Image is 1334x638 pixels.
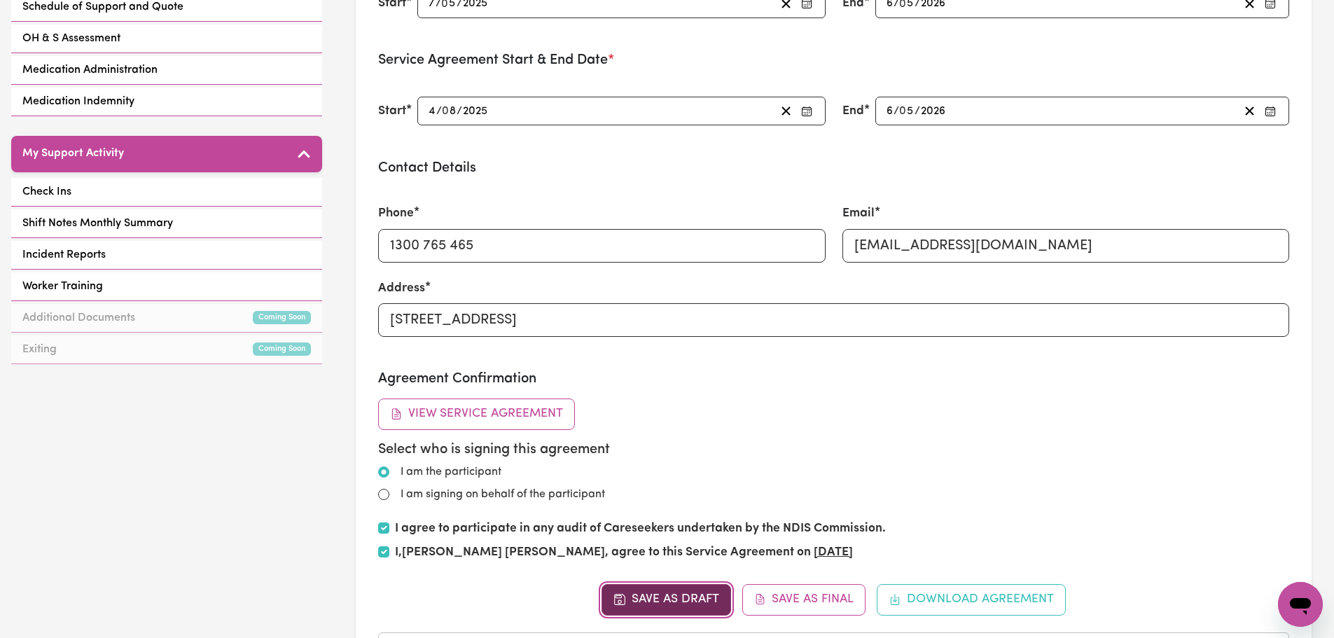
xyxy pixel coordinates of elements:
button: Save as Final [742,584,866,615]
h5: Select who is signing this agreement [378,441,1289,458]
span: / [436,105,442,118]
span: Shift Notes Monthly Summary [22,215,173,232]
label: Address [378,279,425,298]
span: / [457,105,462,118]
input: -- [900,102,915,120]
small: Coming Soon [253,342,311,356]
span: / [894,105,899,118]
label: I am signing on behalf of the participant [401,486,605,503]
button: View Service Agreement [378,398,575,429]
span: Check Ins [22,183,71,200]
label: Phone [378,204,414,223]
strong: [PERSON_NAME] [PERSON_NAME] [402,546,605,558]
span: Medication Indemnity [22,93,134,110]
input: -- [443,102,457,120]
label: I agree to participate in any audit of Careseekers undertaken by the NDIS Commission. [395,520,886,538]
span: 0 [899,106,906,117]
span: OH & S Assessment [22,30,120,47]
h5: My Support Activity [22,147,124,160]
iframe: Button to launch messaging window [1278,582,1323,627]
input: ---- [462,102,489,120]
h3: Contact Details [378,160,1289,176]
label: End [842,102,864,120]
a: Medication Indemnity [11,88,322,116]
label: Start [378,102,406,120]
button: Save as Draft [602,584,731,615]
input: -- [886,102,894,120]
a: Incident Reports [11,241,322,270]
small: Coming Soon [253,311,311,324]
span: / [915,105,920,118]
a: Check Ins [11,178,322,207]
button: Download Agreement [877,584,1066,615]
a: ExitingComing Soon [11,335,322,364]
a: Worker Training [11,272,322,301]
a: Additional DocumentsComing Soon [11,304,322,333]
span: Worker Training [22,278,103,295]
span: Additional Documents [22,310,135,326]
h3: Agreement Confirmation [378,370,1289,387]
button: My Support Activity [11,136,322,172]
label: I am the participant [401,464,501,480]
span: Exiting [22,341,57,358]
label: Email [842,204,875,223]
h3: Service Agreement Start & End Date [378,52,1289,69]
a: Medication Administration [11,56,322,85]
a: Shift Notes Monthly Summary [11,209,322,238]
a: OH & S Assessment [11,25,322,53]
label: I, , agree to this Service Agreement on [395,543,853,562]
span: 0 [442,106,449,117]
span: Incident Reports [22,247,106,263]
input: ---- [920,102,947,120]
u: [DATE] [814,546,853,558]
input: -- [428,102,436,120]
span: Medication Administration [22,62,158,78]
